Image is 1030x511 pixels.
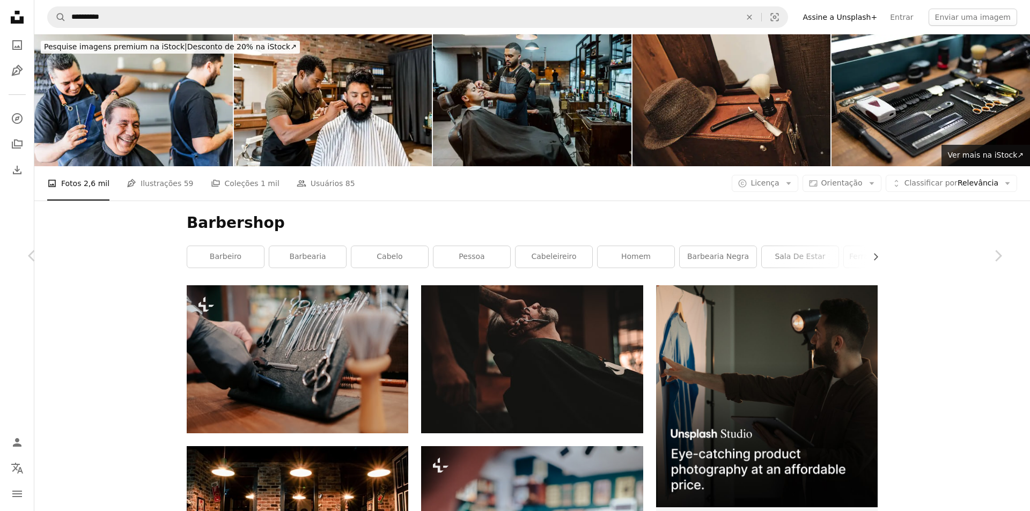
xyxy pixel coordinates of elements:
a: pessoa [433,246,510,268]
a: Ver mais na iStock↗ [941,145,1030,166]
a: Coleções 1 mil [211,166,279,201]
a: ferramentas de barbeiro [844,246,921,268]
a: Cabelo [351,246,428,268]
a: homem sentado na cadeira do barbeiro [421,354,643,364]
img: homem sentado na cadeira do barbeiro [421,285,643,433]
img: Cabeleireiro modelando sobrancelhas de cliente homem usando navalha em barbearia [433,34,631,166]
a: uma tabela com um monte de ferramentas sobre ela [187,354,408,364]
img: Barber cutting his customer hair at barber shop [34,34,233,166]
img: Hairdresser trimming beard of the customer at a barbershop, small business [234,34,432,166]
span: Licença [751,179,779,187]
a: Próximo [966,204,1030,307]
button: Licença [732,175,798,192]
h1: Barbershop [187,213,878,233]
span: Orientação [821,179,863,187]
span: Pesquise imagens premium na iStock | [44,42,187,51]
a: Fotos [6,34,28,56]
span: 1 mil [261,177,279,189]
a: homem [598,246,674,268]
button: Enviar uma imagem [929,9,1017,26]
a: Entrar / Cadastrar-se [6,432,28,453]
a: barbearia [269,246,346,268]
span: Ver mais na iStock ↗ [948,151,1024,159]
button: Orientação [803,175,881,192]
span: 59 [184,177,194,189]
img: file-1715714098234-25b8b4e9d8faimage [656,285,878,507]
a: Cabeleireiro [516,246,592,268]
button: rolar lista para a direita [866,246,878,268]
a: Coleções [6,134,28,155]
span: Classificar por [904,179,958,187]
span: Desconto de 20% na iStock ↗ [44,42,297,51]
button: Menu [6,483,28,505]
img: Ferramentas profissionais de um barbeiro em uma barbearia masculina [832,34,1030,166]
span: 85 [345,177,355,189]
a: Histórico de downloads [6,159,28,181]
button: Limpar [738,7,761,27]
button: Pesquise na Unsplash [48,7,66,27]
a: Sala de estar [762,246,838,268]
form: Pesquise conteúdo visual em todo o site [47,6,788,28]
a: barbearia negra [680,246,756,268]
button: Classificar porRelevância [886,175,1017,192]
a: Pesquise imagens premium na iStock|Desconto de 20% na iStock↗ [34,34,306,60]
button: Pesquisa visual [762,7,788,27]
img: Shaving tools on an old suitcase in front of a wooden wall. [632,34,831,166]
a: barbeiro [187,246,264,268]
img: uma tabela com um monte de ferramentas sobre ela [187,285,408,433]
a: Ilustrações 59 [127,166,193,201]
a: Usuários 85 [297,166,355,201]
a: Explorar [6,108,28,129]
a: Assine a Unsplash+ [797,9,884,26]
a: Entrar [884,9,919,26]
a: Ilustrações [6,60,28,82]
button: Idioma [6,457,28,479]
span: Relevância [904,178,998,189]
